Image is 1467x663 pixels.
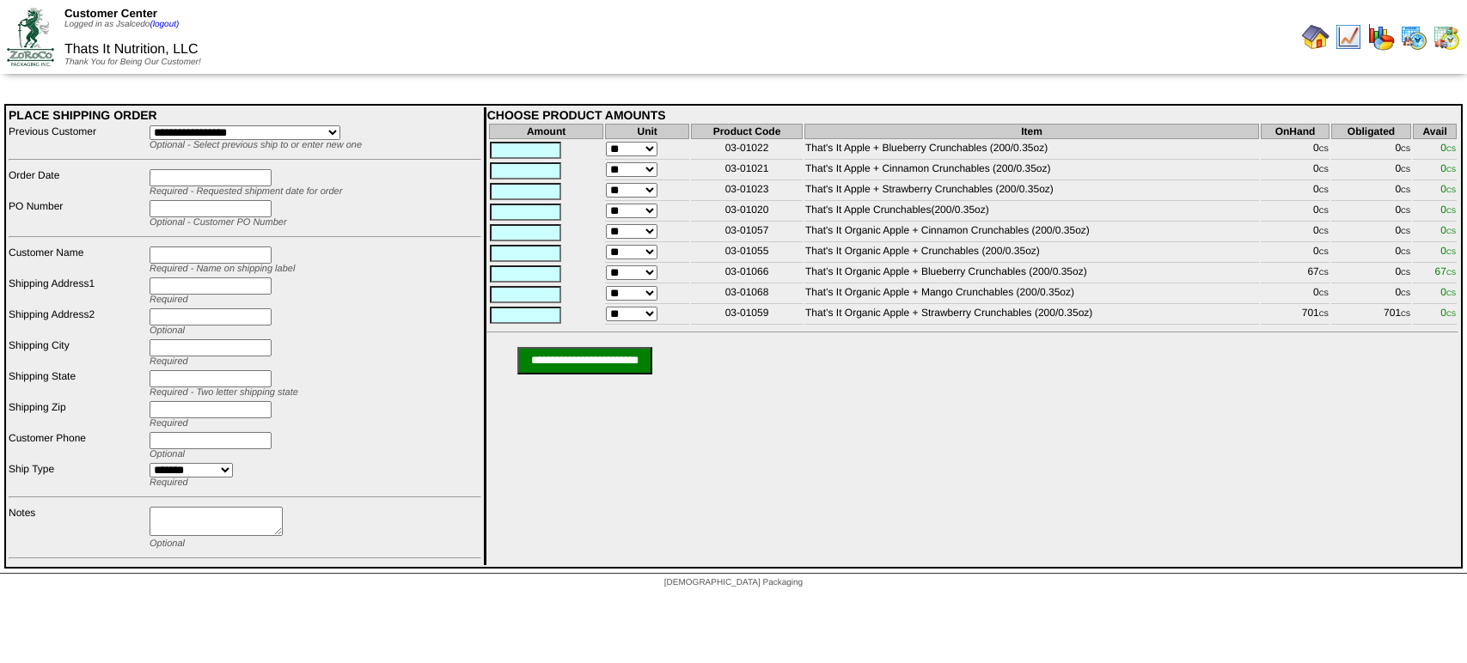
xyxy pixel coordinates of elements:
td: 0 [1331,182,1411,201]
span: Optional - Select previous ship to or enter new one [150,140,362,150]
td: 0 [1331,161,1411,180]
td: That’s It Organic Apple + Mango Crunchables (200/0.35oz) [804,285,1259,304]
span: CS [1319,207,1329,215]
td: Customer Name [8,246,147,275]
td: That’s It Organic Apple + Strawberry Crunchables (200/0.35oz) [804,306,1259,325]
span: Thank You for Being Our Customer! [64,58,201,67]
span: Required [150,418,188,429]
span: Required [150,356,188,367]
td: Previous Customer [8,125,147,151]
span: Required [150,295,188,305]
td: Shipping City [8,338,147,368]
td: 03-01022 [691,141,803,160]
span: CS [1319,248,1329,256]
span: Required - Name on shipping label [150,264,295,274]
td: 03-01020 [691,203,803,222]
div: PLACE SHIPPING ORDER [9,108,481,122]
td: That's It Apple Crunchables(200/0.35oz) [804,203,1259,222]
span: CS [1446,186,1456,194]
img: calendarinout.gif [1433,23,1460,51]
td: Notes [8,506,147,550]
span: 0 [1440,245,1456,257]
td: 0 [1261,182,1329,201]
span: Optional [150,449,185,459]
span: 67 [1435,265,1456,277]
td: That’s It Organic Apple + Blueberry Crunchables (200/0.35oz) [804,265,1259,283]
span: Required - Requested shipment date for order [150,186,342,197]
th: OnHand [1261,124,1329,139]
span: CS [1446,145,1456,153]
td: 0 [1261,161,1329,180]
span: [DEMOGRAPHIC_DATA] Packaging [664,578,803,587]
td: Order Date [8,168,147,198]
td: 03-01055 [691,244,803,263]
span: CS [1401,310,1410,318]
img: home.gif [1302,23,1329,51]
span: 0 [1440,183,1456,195]
span: CS [1319,310,1329,318]
td: 03-01023 [691,182,803,201]
td: 03-01059 [691,306,803,325]
span: CS [1401,289,1410,297]
span: 0 [1440,162,1456,174]
span: CS [1319,145,1329,153]
span: CS [1401,228,1410,235]
th: Obligated [1331,124,1411,139]
td: Shipping Address1 [8,277,147,306]
span: CS [1319,186,1329,194]
td: 701 [1261,306,1329,325]
span: Required [150,477,188,488]
td: 0 [1331,244,1411,263]
span: 0 [1440,307,1456,319]
td: 0 [1331,141,1411,160]
span: Required - Two letter shipping state [150,387,298,398]
th: Unit [605,124,689,139]
td: 0 [1331,285,1411,304]
img: graph.gif [1367,23,1395,51]
img: calendarprod.gif [1400,23,1427,51]
td: 03-01021 [691,161,803,180]
span: Logged in as Jsalcedo [64,20,179,29]
span: Optional [150,325,185,336]
span: CS [1319,269,1329,277]
img: line_graph.gif [1335,23,1362,51]
span: 0 [1440,204,1456,216]
span: 0 [1440,142,1456,154]
td: Shipping Zip [8,400,147,429]
div: CHOOSE PRODUCT AMOUNTS [487,108,1458,122]
td: 0 [1261,244,1329,263]
img: ZoRoCo_Logo(Green%26Foil)%20jpg.webp [7,8,54,65]
td: Ship Type [8,462,147,489]
td: 0 [1261,203,1329,222]
span: CS [1446,228,1456,235]
th: Item [804,124,1259,139]
th: Amount [489,124,604,139]
td: That's It Organic Apple + Crunchables (200/0.35oz) [804,244,1259,263]
td: 0 [1261,141,1329,160]
span: CS [1401,166,1410,173]
td: 67 [1261,265,1329,283]
td: That's It Apple + Blueberry Crunchables (200/0.35oz) [804,141,1259,160]
td: PO Number [8,199,147,228]
span: CS [1446,310,1456,318]
span: 0 [1440,286,1456,298]
span: CS [1446,248,1456,256]
td: Customer Phone [8,431,147,460]
span: CS [1446,289,1456,297]
span: CS [1401,145,1410,153]
td: That's It Organic Apple + Cinnamon Crunchables (200/0.35oz) [804,223,1259,242]
td: 03-01068 [691,285,803,304]
td: 0 [1261,223,1329,242]
td: 0 [1331,203,1411,222]
td: 0 [1331,265,1411,283]
span: Optional - Customer PO Number [150,217,287,228]
td: Shipping Address2 [8,307,147,337]
td: 03-01066 [691,265,803,283]
span: CS [1401,186,1410,194]
th: Product Code [691,124,803,139]
span: CS [1446,207,1456,215]
td: That's It Apple + Strawberry Crunchables (200/0.35oz) [804,182,1259,201]
td: That's It Apple + Cinnamon Crunchables (200/0.35oz) [804,161,1259,180]
span: Thats It Nutrition, LLC [64,42,199,57]
td: Shipping State [8,369,147,398]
